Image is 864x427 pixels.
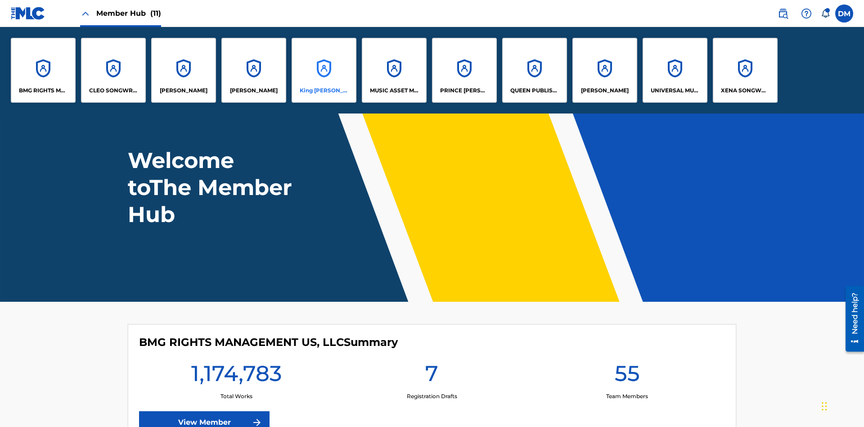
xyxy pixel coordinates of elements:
div: Drag [822,393,827,420]
p: Registration Drafts [407,392,457,400]
a: AccountsMUSIC ASSET MANAGEMENT (MAM) [362,38,427,103]
iframe: Chat Widget [819,384,864,427]
span: (11) [150,9,161,18]
a: AccountsQUEEN PUBLISHA [502,38,567,103]
h1: 55 [615,360,640,392]
p: BMG RIGHTS MANAGEMENT US, LLC [19,86,68,95]
img: search [778,8,788,19]
h4: BMG RIGHTS MANAGEMENT US, LLC [139,336,398,349]
img: MLC Logo [11,7,45,20]
a: Accounts[PERSON_NAME] [221,38,286,103]
a: AccountsBMG RIGHTS MANAGEMENT US, LLC [11,38,76,103]
p: ELVIS COSTELLO [160,86,207,95]
a: Accounts[PERSON_NAME] [151,38,216,103]
a: AccountsCLEO SONGWRITER [81,38,146,103]
div: User Menu [835,5,853,23]
a: AccountsKing [PERSON_NAME] [292,38,356,103]
h1: 7 [425,360,438,392]
p: Team Members [606,392,648,400]
span: Member Hub [96,8,161,18]
a: Public Search [774,5,792,23]
a: AccountsPRINCE [PERSON_NAME] [432,38,497,103]
p: RONALD MCTESTERSON [581,86,629,95]
img: Close [80,8,91,19]
p: QUEEN PUBLISHA [510,86,559,95]
a: AccountsXENA SONGWRITER [713,38,778,103]
div: Notifications [821,9,830,18]
p: MUSIC ASSET MANAGEMENT (MAM) [370,86,419,95]
iframe: Resource Center [839,282,864,356]
p: Total Works [220,392,252,400]
p: King McTesterson [300,86,349,95]
a: AccountsUNIVERSAL MUSIC PUB GROUP [643,38,707,103]
div: Help [797,5,815,23]
img: help [801,8,812,19]
h1: Welcome to The Member Hub [128,147,296,228]
p: XENA SONGWRITER [721,86,770,95]
p: UNIVERSAL MUSIC PUB GROUP [651,86,700,95]
a: Accounts[PERSON_NAME] [572,38,637,103]
h1: 1,174,783 [191,360,282,392]
p: CLEO SONGWRITER [89,86,138,95]
p: EYAMA MCSINGER [230,86,278,95]
p: PRINCE MCTESTERSON [440,86,489,95]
